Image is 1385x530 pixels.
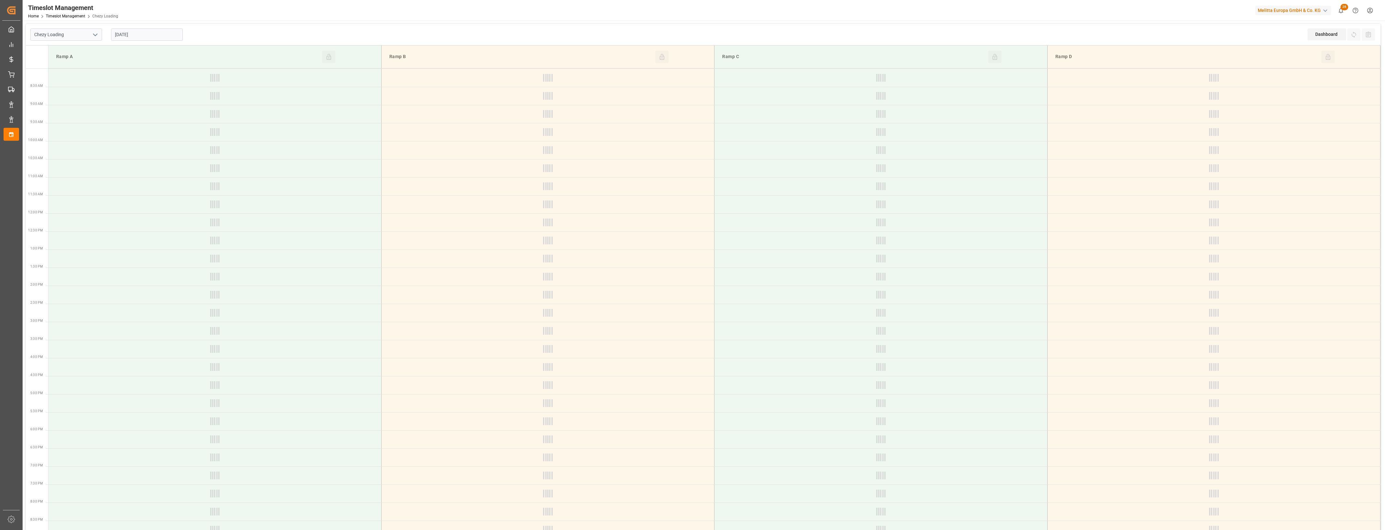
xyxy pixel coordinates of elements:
[30,337,43,341] span: 3:30 PM
[30,283,43,286] span: 2:00 PM
[28,229,43,232] span: 12:30 PM
[30,102,43,106] span: 9:00 AM
[387,51,655,63] div: Ramp B
[28,210,43,214] span: 12:00 PM
[30,301,43,304] span: 2:30 PM
[1255,4,1334,16] button: Melitta Europa GmbH & Co. KG
[28,174,43,178] span: 11:00 AM
[30,84,43,87] span: 8:30 AM
[28,138,43,142] span: 10:00 AM
[28,14,39,18] a: Home
[30,355,43,359] span: 4:00 PM
[1334,3,1348,18] button: show 28 new notifications
[30,427,43,431] span: 6:00 PM
[1053,51,1321,63] div: Ramp D
[28,192,43,196] span: 11:30 AM
[46,14,85,18] a: Timeslot Management
[30,409,43,413] span: 5:30 PM
[30,120,43,124] span: 9:30 AM
[30,445,43,449] span: 6:30 PM
[1308,28,1346,40] div: Dashboard
[30,265,43,268] span: 1:30 PM
[1340,4,1348,10] span: 28
[54,51,322,63] div: Ramp A
[30,28,102,41] input: Type to search/select
[30,247,43,250] span: 1:00 PM
[90,30,100,40] button: open menu
[1348,3,1363,18] button: Help Center
[720,51,988,63] div: Ramp C
[30,518,43,521] span: 8:30 PM
[30,464,43,467] span: 7:00 PM
[30,500,43,503] span: 8:00 PM
[28,156,43,160] span: 10:30 AM
[30,373,43,377] span: 4:30 PM
[28,3,118,13] div: Timeslot Management
[1255,6,1331,15] div: Melitta Europa GmbH & Co. KG
[30,319,43,322] span: 3:00 PM
[30,391,43,395] span: 5:00 PM
[111,28,183,41] input: DD-MM-YYYY
[30,482,43,485] span: 7:30 PM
